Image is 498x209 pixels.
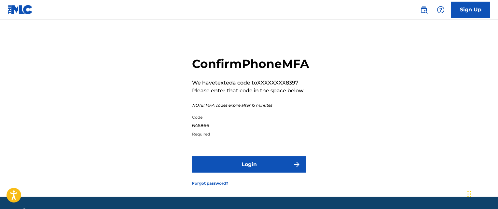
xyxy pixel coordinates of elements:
div: Drag [467,184,471,204]
a: Forgot password? [192,180,228,186]
img: help [437,6,445,14]
h2: Confirm Phone MFA [192,57,309,71]
a: Public Search [417,3,430,16]
p: NOTE: MFA codes expire after 15 minutes [192,102,309,108]
p: We have texted a code to XXXXXXXX8397 [192,79,309,87]
button: Login [192,156,306,173]
img: search [420,6,428,14]
p: Please enter that code in the space below [192,87,309,95]
img: MLC Logo [8,5,33,14]
div: Help [434,3,447,16]
a: Sign Up [451,2,490,18]
img: f7272a7cc735f4ea7f67.svg [293,161,301,168]
p: Required [192,131,302,137]
iframe: Chat Widget [465,178,498,209]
